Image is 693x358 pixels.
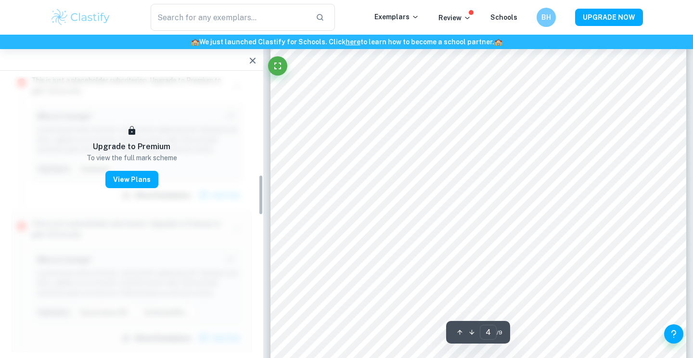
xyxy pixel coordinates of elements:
a: Schools [490,13,517,21]
button: UPGRADE NOW [575,9,643,26]
h6: Upgrade to Premium [93,141,170,153]
h6: We just launched Clastify for Schools. Click to learn how to become a school partner. [2,37,691,47]
button: View Plans [105,171,158,188]
p: To view the full mark scheme [87,153,177,163]
img: Clastify logo [50,8,111,27]
button: Fullscreen [268,56,287,76]
input: Search for any exemplars... [151,4,308,31]
button: BH [537,8,556,27]
p: Review [438,13,471,23]
p: Exemplars [374,12,419,22]
a: here [346,38,360,46]
span: 🏫 [191,38,199,46]
span: 🏫 [494,38,502,46]
button: Help and Feedback [664,324,683,344]
span: / 9 [497,328,502,337]
h6: BH [541,12,552,23]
